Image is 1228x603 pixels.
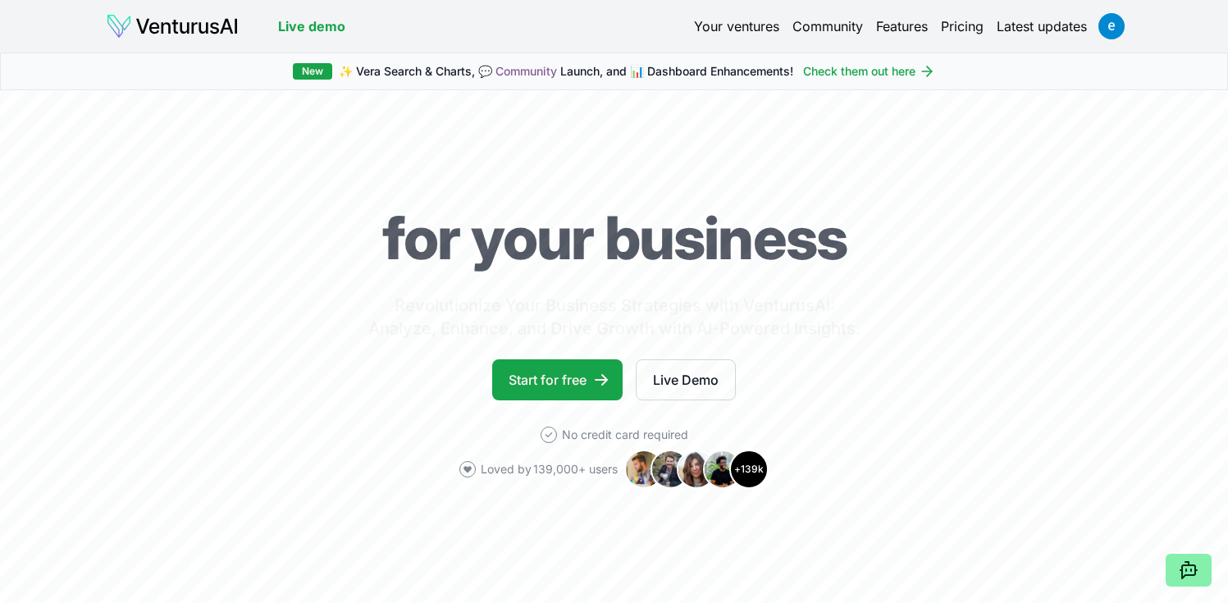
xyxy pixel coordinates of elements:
[636,359,736,400] a: Live Demo
[624,450,664,489] img: Avatar 1
[876,16,928,36] a: Features
[1098,13,1125,39] img: ACg8ocKuB5NWBwEYXpzFpvYYFHzQZBdawHM6TXJA9iZ82_WGBzTU5w=s96-c
[106,13,239,39] img: logo
[941,16,984,36] a: Pricing
[651,450,690,489] img: Avatar 2
[495,64,557,78] a: Community
[803,63,935,80] a: Check them out here
[278,16,345,36] a: Live demo
[492,359,623,400] a: Start for free
[703,450,742,489] img: Avatar 4
[694,16,779,36] a: Your ventures
[293,63,332,80] div: New
[792,16,863,36] a: Community
[339,63,793,80] span: ✨ Vera Search & Charts, 💬 Launch, and 📊 Dashboard Enhancements!
[997,16,1087,36] a: Latest updates
[677,450,716,489] img: Avatar 3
